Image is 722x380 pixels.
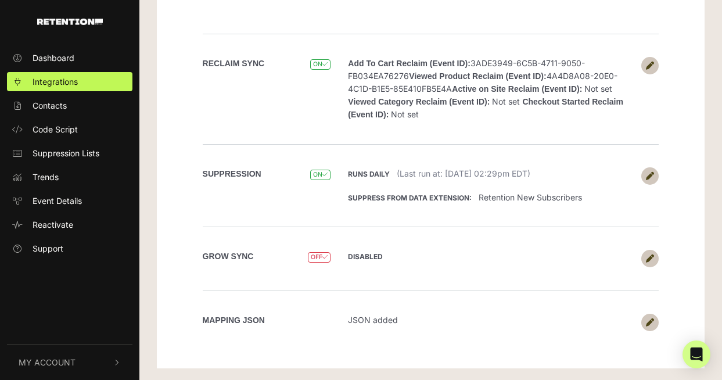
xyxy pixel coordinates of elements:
li: JSON added [348,314,635,326]
span: Retention New Subscribers [479,192,582,202]
span: OFF [308,252,331,263]
label: Mapping JSON [203,314,265,327]
label: Reclaim Sync [203,58,265,70]
span: (Last run at: [DATE] 02:29pm EDT) [397,169,530,178]
span: ON [310,59,331,70]
a: Support [7,239,132,258]
strong: DISABLED [348,252,383,261]
span: Not set [391,109,419,119]
a: Dashboard [7,48,132,67]
img: Retention.com [37,19,103,25]
span: Event Details [33,195,82,207]
a: Code Script [7,120,132,139]
span: Not set [492,96,520,106]
strong: Suppress from Data Extension: [348,193,472,202]
strong: Runs daily [348,170,390,178]
button: My Account [7,345,132,380]
span: My Account [19,356,76,368]
strong: Viewed Category Reclaim (Event ID): [348,97,490,106]
span: Reactivate [33,218,73,231]
a: Contacts [7,96,132,115]
span: Dashboard [33,52,74,64]
span: Integrations [33,76,78,88]
span: Code Script [33,123,78,135]
a: Integrations [7,72,132,91]
span: Suppression Lists [33,147,99,159]
span: Support [33,242,63,254]
label: Grow Sync [203,250,254,263]
div: Open Intercom Messenger [683,340,710,368]
a: Event Details [7,191,132,210]
a: Suppression Lists [7,144,132,163]
strong: Add To Cart Reclaim (Event ID): [348,59,470,68]
span: Not set [584,84,612,94]
label: SUPPRESSION [203,168,261,180]
strong: Viewed Product Reclaim (Event ID): [409,71,546,81]
a: Reactivate [7,215,132,234]
span: Trends [33,171,59,183]
strong: Active on Site Reclaim (Event ID): [452,84,582,94]
a: Trends [7,167,132,187]
span: ON [310,170,331,181]
span: Contacts [33,99,67,112]
li: 3ADE3949-6C5B-4711-9050-FB034EA76276 4A4D8A08-20E0-4C1D-B1E5-85E410FB5E4A [348,57,635,121]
